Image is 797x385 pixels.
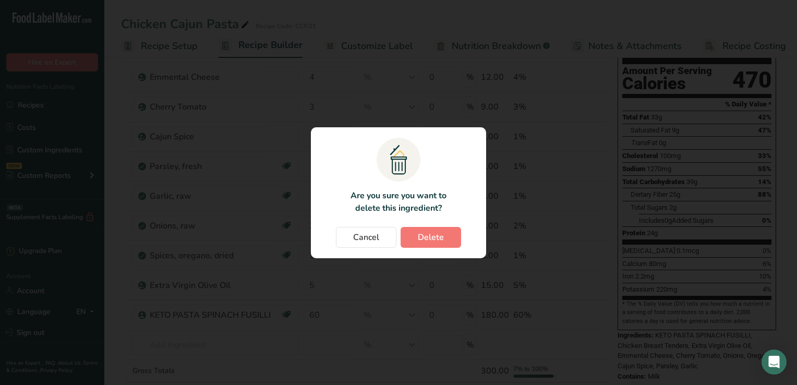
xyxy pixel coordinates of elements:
button: Cancel [336,227,396,248]
span: Delete [418,231,444,244]
span: Cancel [353,231,379,244]
div: Open Intercom Messenger [762,350,787,375]
button: Delete [401,227,461,248]
p: Are you sure you want to delete this ingredient? [344,189,452,214]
